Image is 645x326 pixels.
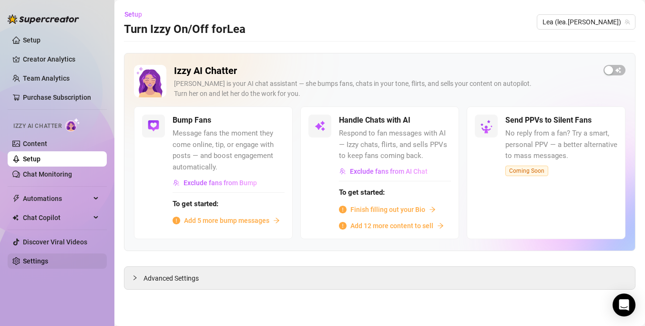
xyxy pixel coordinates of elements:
[314,120,326,132] img: svg%3e
[23,238,87,246] a: Discover Viral Videos
[148,120,159,132] img: svg%3e
[350,204,425,215] span: Finish filling out your Bio
[505,115,592,126] h5: Send PPVs to Silent Fans
[173,179,180,186] img: svg%3e
[23,170,72,178] a: Chat Monitoring
[543,15,630,29] span: Lea (lea.lauter)
[625,19,630,25] span: team
[173,115,211,126] h5: Bump Fans
[173,200,218,208] strong: To get started:
[12,214,19,221] img: Chat Copilot
[23,140,47,147] a: Content
[124,22,246,37] h3: Turn Izzy On/Off for Lea
[124,11,142,18] span: Setup
[8,14,79,24] img: logo-BBDzfeDw.svg
[23,74,70,82] a: Team Analytics
[65,118,80,132] img: AI Chatter
[12,195,20,202] span: thunderbolt
[143,273,199,284] span: Advanced Settings
[174,65,596,77] h2: Izzy AI Chatter
[132,273,143,283] div: collapsed
[23,94,91,101] a: Purchase Subscription
[339,164,428,179] button: Exclude fans from AI Chat
[273,217,280,224] span: arrow-right
[350,168,428,175] span: Exclude fans from AI Chat
[339,222,347,230] span: info-circle
[23,36,41,44] a: Setup
[339,168,346,175] img: svg%3e
[173,175,257,190] button: Exclude fans from Bump
[13,122,61,131] span: Izzy AI Chatter
[23,210,91,225] span: Chat Copilot
[184,215,269,226] span: Add 5 more bump messages
[437,222,444,229] span: arrow-right
[132,275,138,281] span: collapsed
[184,179,257,187] span: Exclude fans from Bump
[23,155,41,163] a: Setup
[124,7,150,22] button: Setup
[339,115,410,126] h5: Handle Chats with AI
[23,257,48,265] a: Settings
[174,79,596,99] div: [PERSON_NAME] is your AI chat assistant — she bumps fans, chats in your tone, flirts, and sells y...
[23,52,99,67] a: Creator Analytics
[339,206,347,213] span: info-circle
[339,128,451,162] span: Respond to fan messages with AI — Izzy chats, flirts, and sells PPVs to keep fans coming back.
[613,294,635,316] div: Open Intercom Messenger
[23,191,91,206] span: Automations
[339,188,385,197] strong: To get started:
[350,221,433,231] span: Add 12 more content to sell
[480,120,495,135] img: silent-fans-ppv-o-N6Mmdf.svg
[173,217,180,224] span: info-circle
[134,65,166,97] img: Izzy AI Chatter
[505,166,548,176] span: Coming Soon
[173,128,285,173] span: Message fans the moment they come online, tip, or engage with posts — and boost engagement automa...
[505,128,617,162] span: No reply from a fan? Try a smart, personal PPV — a better alternative to mass messages.
[429,206,436,213] span: arrow-right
